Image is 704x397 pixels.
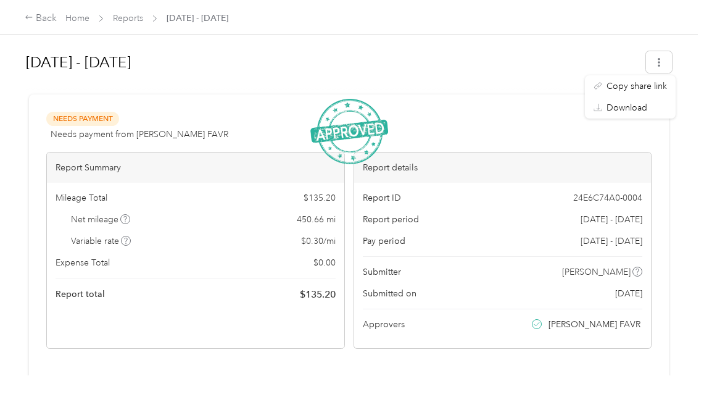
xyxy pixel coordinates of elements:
[549,318,640,331] span: [PERSON_NAME] FAVR
[47,153,344,183] div: Report Summary
[167,12,228,25] span: [DATE] - [DATE]
[607,80,667,93] span: Copy share link
[562,265,631,278] span: [PERSON_NAME]
[573,191,642,204] span: 24E6C74A0-0004
[51,128,228,141] span: Needs payment from [PERSON_NAME] FAVR
[56,256,110,269] span: Expense Total
[102,374,147,387] div: Expense (0)
[25,11,57,26] div: Back
[581,235,642,248] span: [DATE] - [DATE]
[363,287,416,300] span: Submitted on
[26,48,637,77] h1: Aug 1 - 15, 2025
[607,101,647,114] span: Download
[46,374,82,387] div: Trips (91)
[310,99,388,165] img: ApprovedStamp
[65,13,89,23] a: Home
[363,235,405,248] span: Pay period
[301,235,336,248] span: $ 0.30 / mi
[363,265,401,278] span: Submitter
[46,112,119,126] span: Needs Payment
[313,256,336,269] span: $ 0.00
[56,191,107,204] span: Mileage Total
[304,191,336,204] span: $ 135.20
[615,287,642,300] span: [DATE]
[363,191,401,204] span: Report ID
[363,213,419,226] span: Report period
[113,13,143,23] a: Reports
[635,328,704,397] iframe: Everlance-gr Chat Button Frame
[56,288,105,301] span: Report total
[71,213,131,226] span: Net mileage
[354,153,652,183] div: Report details
[297,213,336,226] span: 450.66 mi
[363,318,405,331] span: Approvers
[71,235,131,248] span: Variable rate
[581,213,642,226] span: [DATE] - [DATE]
[300,287,336,302] span: $ 135.20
